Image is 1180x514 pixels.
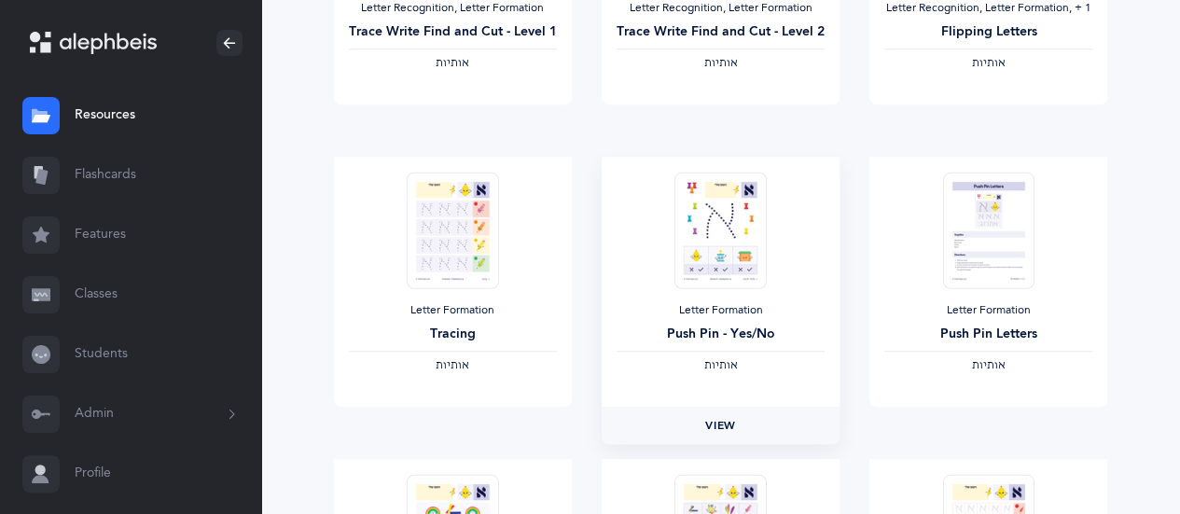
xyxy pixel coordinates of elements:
[884,22,1092,42] div: Flipping Letters
[349,303,557,318] div: Letter Formation
[705,417,735,434] span: View
[617,325,825,344] div: Push Pin - Yes/No
[602,407,840,444] a: View
[674,172,766,288] img: Push_pin_Yes_No_thumbnail_1578859029.png
[972,358,1006,371] span: ‫אותיות‬
[972,56,1006,69] span: ‫אותיות‬
[349,22,557,42] div: Trace Write Find and Cut - Level 1
[703,358,737,371] span: ‫אותיות‬
[617,22,825,42] div: Trace Write Find and Cut - Level 2
[617,1,825,16] div: Letter Recognition, Letter Formation
[703,56,737,69] span: ‫אותיות‬
[407,172,498,288] img: Tracing_thumbnail_1579053235.png
[436,358,469,371] span: ‫אותיות‬
[884,325,1092,344] div: Push Pin Letters
[884,303,1092,318] div: Letter Formation
[349,325,557,344] div: Tracing
[617,303,825,318] div: Letter Formation
[884,1,1092,16] div: Letter Recognition, Letter Formation‪, + 1‬
[943,172,1034,288] img: Push_pin_letters_thumbnail_1589489220.png
[349,1,557,16] div: Letter Recognition, Letter Formation
[436,56,469,69] span: ‫אותיות‬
